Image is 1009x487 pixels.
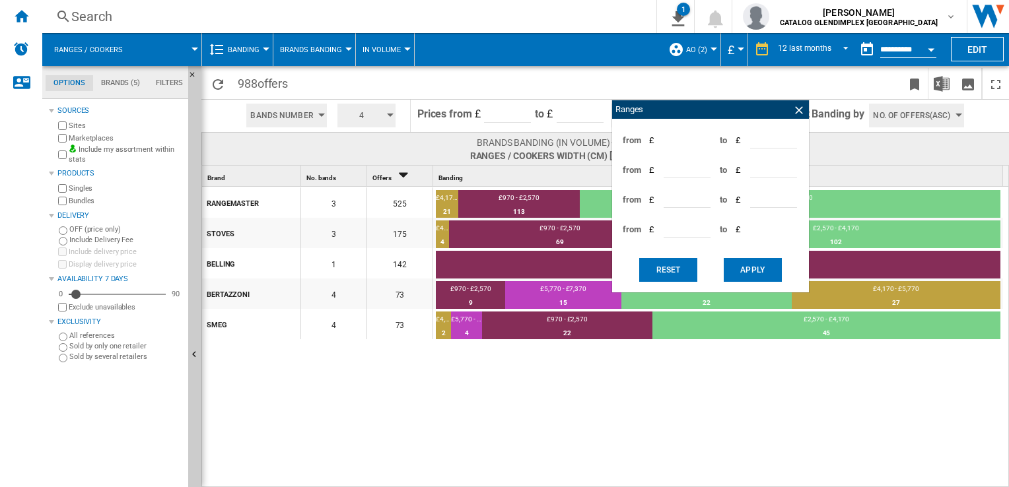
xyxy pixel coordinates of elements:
button: Brands Banding [280,33,349,66]
div: 12 last months [778,44,831,53]
div: 15 [505,296,621,309]
input: All references [59,333,67,341]
span: Banding [228,46,260,54]
span: 4 [341,104,382,127]
span: to [720,185,727,214]
div: Banding [209,33,266,66]
span: Banding [438,174,463,181]
label: Include delivery price [69,247,183,257]
span: Sort Banding by [790,100,864,132]
md-tab-item: Filters [148,75,191,91]
button: £ [728,33,741,66]
button: Maximize [983,68,1009,99]
button: Bands Number [246,104,326,127]
div: £970 - £2,570 [458,193,580,205]
button: Edit [951,37,1004,61]
label: All references [69,331,183,341]
div: 391 [580,205,1000,218]
button: Banding [228,33,266,66]
input: Singles [58,184,67,193]
span: Brands banding (In volume) - [DATE] - 12 last months [470,136,730,149]
div: Sort None [304,166,366,186]
div: £970 - £2,570 [436,284,505,296]
div: 1 [677,3,690,16]
span: to [720,215,727,244]
label: Include Delivery Fee [69,235,183,245]
span: 988 [231,68,295,96]
span: £ [649,194,654,206]
span: Ranges / cookers WIDTH (CM) [232] 5 brands [470,149,730,162]
div: Offers Sort Descending [370,166,433,186]
div: 90 [168,289,183,299]
label: Sold by several retailers [69,352,183,362]
div: £970 - £2,570 [449,224,672,236]
span: Brands Banding [280,46,342,54]
span: No. of offers(Asc) [873,104,950,127]
label: Include my assortment within stats [69,145,183,165]
div: 175 [367,218,433,248]
span: AO (2) [686,46,707,54]
md-select: REPORTS.WIZARD.STEPS.REPORT.STEPS.REPORT_OPTIONS.PERIOD: 12 last months [777,39,854,61]
div: 4 [301,278,366,309]
div: SMEG [207,310,300,338]
div: 9 [436,296,505,309]
button: Reload [205,68,231,99]
button: Reset [639,258,697,282]
button: Bookmark this report [901,68,928,99]
div: 3 [301,218,366,248]
div: Sources [57,106,183,116]
button: 4 [337,104,396,127]
div: 3 [301,187,366,218]
span: Brand [207,174,225,181]
div: £5,770 - £7,370 [451,315,482,327]
div: 4 [301,309,366,339]
div: BERTAZZONI [207,280,300,308]
label: Singles [69,183,183,193]
span: £ [649,224,654,236]
button: Hide [188,66,204,90]
div: 0 [55,289,66,299]
input: Include Delivery Fee [59,237,67,245]
div: 4 [332,100,401,131]
div: 4 [436,236,449,249]
input: Include my assortment within stats [58,146,67,163]
div: 1 [301,248,366,278]
span: offers [258,77,288,90]
input: Marketplaces [58,134,67,143]
div: £4,170 - £5,770 [436,224,449,236]
div: Brand Sort None [205,166,300,186]
div: £4,170 - £5,770 [792,284,1000,296]
span: Ranges [615,104,643,114]
md-tab-item: Options [46,75,93,91]
img: mysite-bg-18x18.png [69,145,77,152]
label: Sites [69,121,183,131]
div: BELLING [207,249,300,277]
div: AO (2) [668,33,714,66]
label: Sold by only one retailer [69,341,183,351]
span: to [535,108,544,120]
div: £970 - £2,570 [436,254,1000,266]
input: Display delivery price [58,303,67,311]
div: Ranges / cookers [49,33,195,66]
span: In volume [363,46,401,54]
div: STOVES [207,219,300,247]
button: Apply [724,258,782,282]
span: from [623,215,641,244]
label: Marketplaces [69,133,183,143]
div: 73 [367,278,433,309]
div: 27 [792,296,1000,309]
md-tab-item: Brands (5) [93,75,148,91]
div: £5,770 - £7,370 [505,284,621,296]
div: £970 - £2,570 [482,315,652,327]
input: OFF (price only) [59,226,67,235]
span: from [623,126,641,155]
div: £2,570 - £4,170 [580,193,1000,205]
label: Display delivery price [69,259,183,269]
img: alerts-logo.svg [13,41,29,57]
div: 102 [672,236,1000,249]
button: No. of offers(Asc) [869,104,963,127]
div: £2,570 - £4,170 [652,315,1000,327]
div: 22 [621,296,792,309]
b: CATALOG GLENDIMPLEX [GEOGRAPHIC_DATA] [780,18,938,27]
